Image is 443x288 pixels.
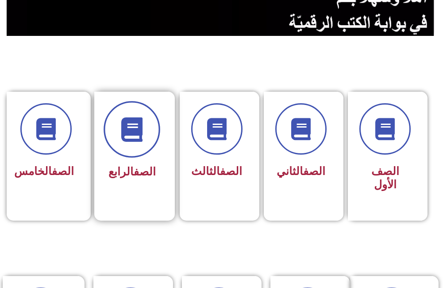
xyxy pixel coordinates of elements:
span: الثالث [191,165,242,178]
span: الرابع [108,165,156,178]
a: الصف [134,165,156,178]
span: الخامس [14,165,74,178]
span: الصف الأول [371,165,399,191]
a: الصف [303,165,325,178]
a: الصف [220,165,242,178]
span: الثاني [277,165,325,178]
a: الصف [52,165,74,178]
